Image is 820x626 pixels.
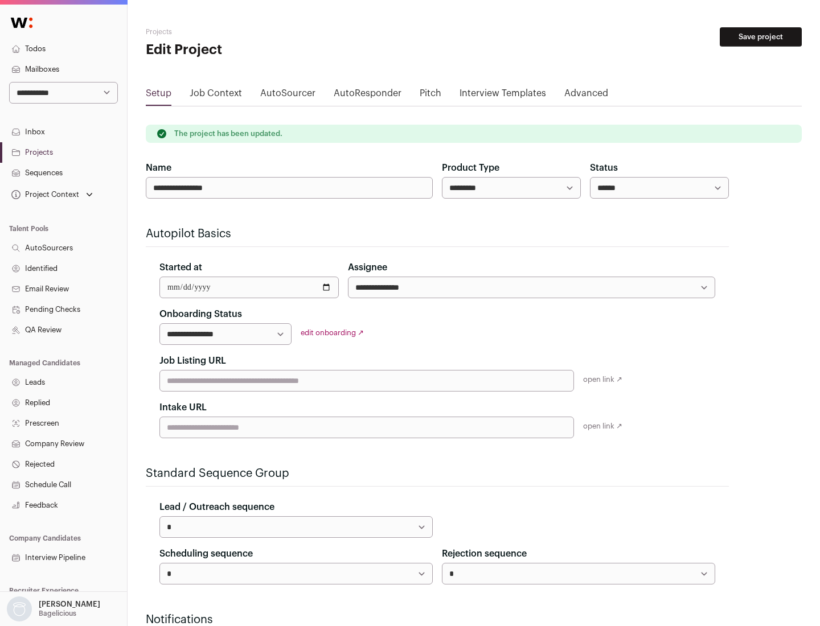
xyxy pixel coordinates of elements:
a: AutoSourcer [260,87,315,105]
label: Rejection sequence [442,547,527,561]
label: Product Type [442,161,499,175]
a: Job Context [190,87,242,105]
a: Setup [146,87,171,105]
p: Bagelicious [39,609,76,618]
p: The project has been updated. [174,129,282,138]
label: Onboarding Status [159,307,242,321]
a: AutoResponder [334,87,401,105]
h1: Edit Project [146,41,364,59]
a: edit onboarding ↗ [301,329,364,336]
a: Pitch [420,87,441,105]
p: [PERSON_NAME] [39,600,100,609]
h2: Projects [146,27,364,36]
button: Open dropdown [9,187,95,203]
label: Lead / Outreach sequence [159,500,274,514]
label: Scheduling sequence [159,547,253,561]
label: Started at [159,261,202,274]
h2: Standard Sequence Group [146,466,729,481]
button: Save project [720,27,802,47]
label: Job Listing URL [159,354,226,368]
a: Advanced [564,87,608,105]
h2: Autopilot Basics [146,226,729,242]
label: Name [146,161,171,175]
label: Assignee [348,261,387,274]
label: Intake URL [159,401,207,414]
label: Status [590,161,618,175]
a: Interview Templates [460,87,546,105]
img: nopic.png [7,596,32,621]
button: Open dropdown [5,596,102,621]
img: Wellfound [5,11,39,34]
div: Project Context [9,190,79,199]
